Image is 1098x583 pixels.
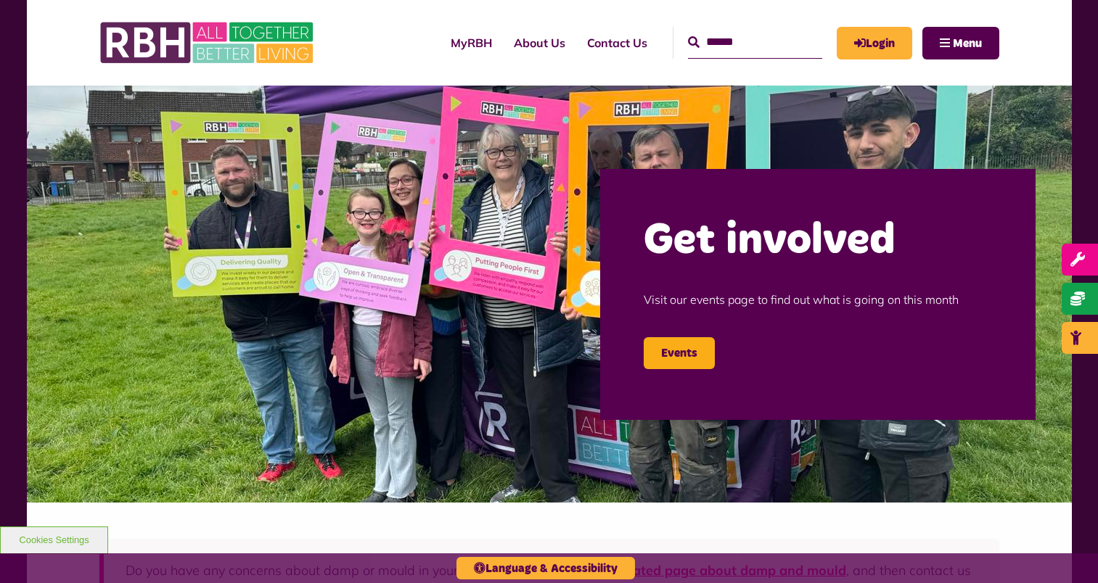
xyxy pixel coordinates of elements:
[837,27,912,59] a: MyRBH
[644,212,992,269] h2: Get involved
[644,337,715,369] a: Events
[576,23,658,62] a: Contact Us
[99,15,317,71] img: RBH
[922,27,999,59] button: Navigation
[644,269,992,330] p: Visit our events page to find out what is going on this month
[456,557,635,579] button: Language & Accessibility
[503,23,576,62] a: About Us
[27,86,1072,503] img: Image (22)
[440,23,503,62] a: MyRBH
[1033,518,1098,583] iframe: Netcall Web Assistant for live chat
[953,38,982,49] span: Menu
